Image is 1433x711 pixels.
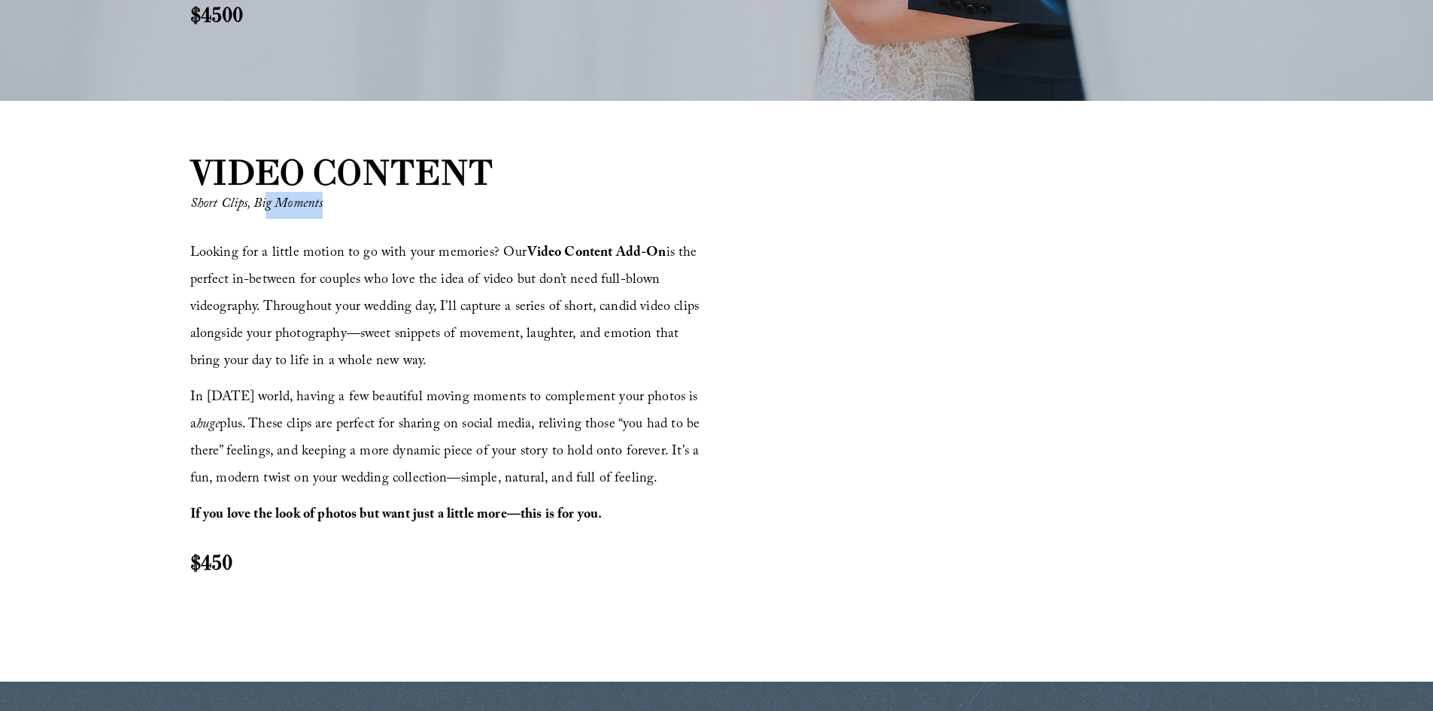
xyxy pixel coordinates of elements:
[196,414,220,437] em: huge
[190,193,323,217] em: Short Clips, Big Moments
[190,242,703,374] span: Looking for a little motion to go with your memories? Our is the perfect in-between for couples w...
[190,151,493,193] strong: VIDEO CONTENT
[527,242,666,266] strong: Video Content Add-On
[190,504,603,527] strong: If you love the look of photos but want just a little more—this is for you.
[190,548,232,576] strong: $450
[190,387,704,491] span: In [DATE] world, having a few beautiful moving moments to complement your photos is a plus. These...
[190,1,243,28] strong: $4500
